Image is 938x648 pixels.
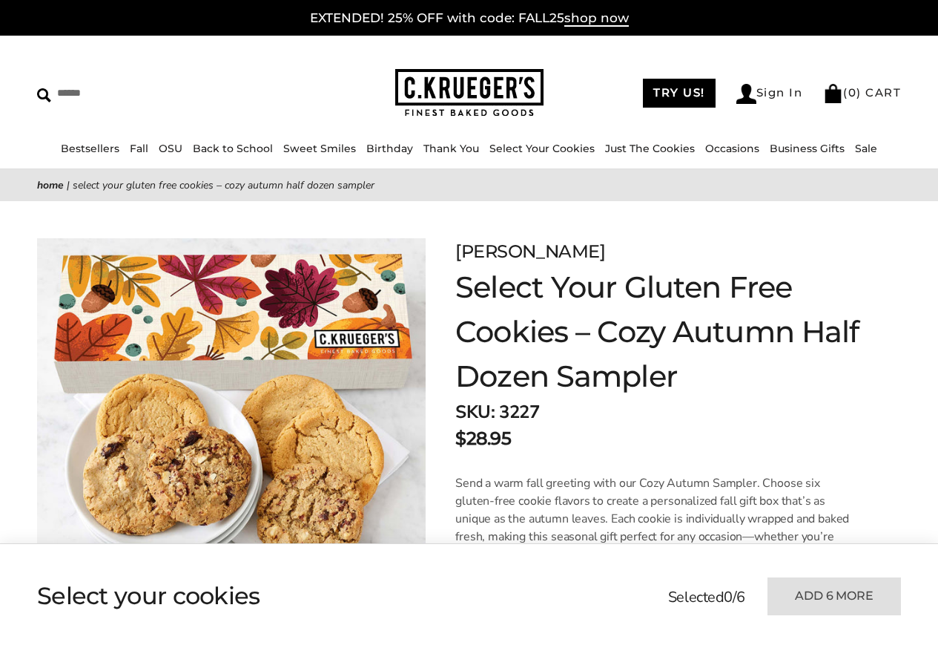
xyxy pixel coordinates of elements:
p: $28.95 [455,425,511,452]
img: Account [736,84,756,104]
span: | [67,178,70,192]
img: Select Your Gluten Free Cookies – Cozy Autumn Half Dozen Sampler [37,238,426,627]
span: Select Your Gluten Free Cookies – Cozy Autumn Half Dozen Sampler [73,178,374,192]
a: Business Gifts [770,142,845,155]
a: Occasions [705,142,759,155]
h1: Select Your Gluten Free Cookies – Cozy Autumn Half Dozen Sampler [455,265,901,399]
a: Sweet Smiles [283,142,356,155]
span: 3227 [499,400,539,424]
a: Just The Cookies [605,142,695,155]
a: TRY US! [643,79,716,108]
a: Sale [855,142,877,155]
img: Bag [823,84,843,103]
a: Select Your Cookies [489,142,595,155]
a: (0) CART [823,85,901,99]
span: 0 [724,587,733,607]
a: Birthday [366,142,413,155]
a: Sign In [736,84,803,104]
a: EXTENDED! 25% OFF with code: FALL25shop now [310,10,629,27]
img: C.KRUEGER'S [395,69,544,117]
p: Selected / [668,586,745,609]
span: 6 [736,587,745,607]
button: Add 6 more [767,577,901,615]
a: Thank You [423,142,479,155]
p: Send a warm fall greeting with our Cozy Autumn Sampler. Choose six gluten-free cookie flavors to ... [455,474,861,563]
p: [PERSON_NAME] [455,238,901,265]
span: shop now [564,10,629,27]
a: Fall [130,142,148,155]
img: Search [37,88,51,102]
nav: breadcrumbs [37,177,901,194]
input: Search [37,82,235,105]
a: Home [37,178,64,192]
strong: SKU: [455,400,495,424]
a: OSU [159,142,182,155]
span: 0 [848,85,857,99]
a: Bestsellers [61,142,119,155]
a: Back to School [193,142,273,155]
